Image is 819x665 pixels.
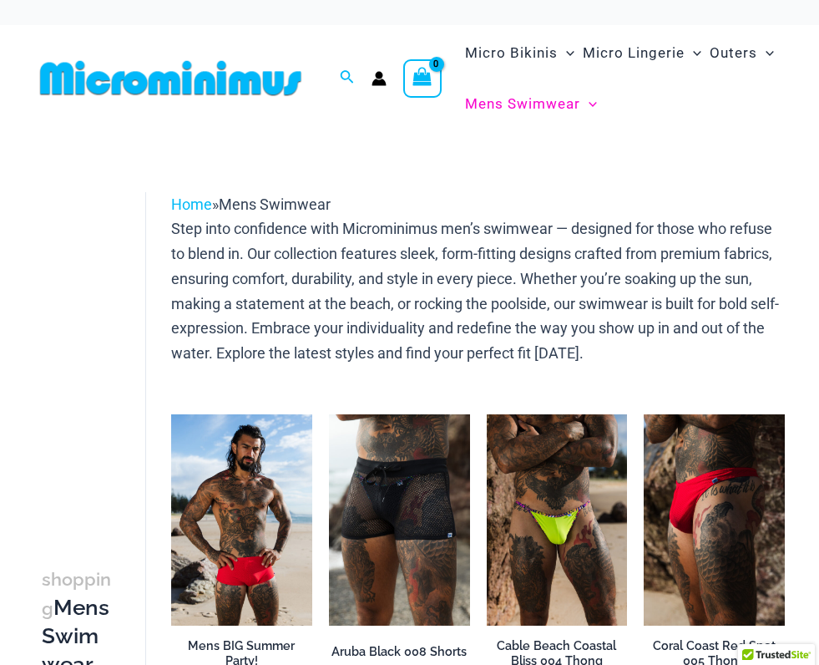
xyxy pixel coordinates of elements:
a: Account icon link [372,71,387,86]
img: Bondi Red Spot 007 Trunks 06 [171,414,312,626]
img: Aruba Black 008 Shorts 01 [329,414,470,626]
nav: Site Navigation [458,25,786,132]
a: Micro BikinisMenu ToggleMenu Toggle [461,28,579,79]
iframe: TrustedSite Certified [42,179,192,513]
img: MM SHOP LOGO FLAT [33,59,308,97]
span: Menu Toggle [685,32,701,74]
span: Micro Bikinis [465,32,558,74]
h2: Aruba Black 008 Shorts [329,644,470,660]
a: Home [171,195,212,213]
a: Mens SwimwearMenu ToggleMenu Toggle [461,79,601,129]
span: Outers [710,32,757,74]
img: Coral Coast Red Spot 005 Thong 11 [644,414,785,626]
a: Bondi Red Spot 007 Trunks 06Bondi Red Spot 007 Trunks 11Bondi Red Spot 007 Trunks 11 [171,414,312,626]
a: Search icon link [340,68,355,89]
a: OutersMenu ToggleMenu Toggle [705,28,778,79]
span: Mens Swimwear [465,83,580,125]
span: Menu Toggle [580,83,597,125]
a: Cable Beach Coastal Bliss 004 Thong 04Cable Beach Coastal Bliss 004 Thong 05Cable Beach Coastal B... [487,414,628,626]
span: Menu Toggle [558,32,574,74]
a: Aruba Black 008 Shorts 01Aruba Black 008 Shorts 02Aruba Black 008 Shorts 02 [329,414,470,626]
span: Micro Lingerie [583,32,685,74]
a: Coral Coast Red Spot 005 Thong 11Coral Coast Red Spot 005 Thong 12Coral Coast Red Spot 005 Thong 12 [644,414,785,626]
span: Mens Swimwear [219,195,331,213]
span: Menu Toggle [757,32,774,74]
img: Cable Beach Coastal Bliss 004 Thong 04 [487,414,628,626]
a: Micro LingerieMenu ToggleMenu Toggle [579,28,705,79]
span: » [171,195,331,213]
span: shopping [42,569,111,619]
p: Step into confidence with Microminimus men’s swimwear — designed for those who refuse to blend in... [171,216,785,365]
a: View Shopping Cart, empty [403,59,442,98]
